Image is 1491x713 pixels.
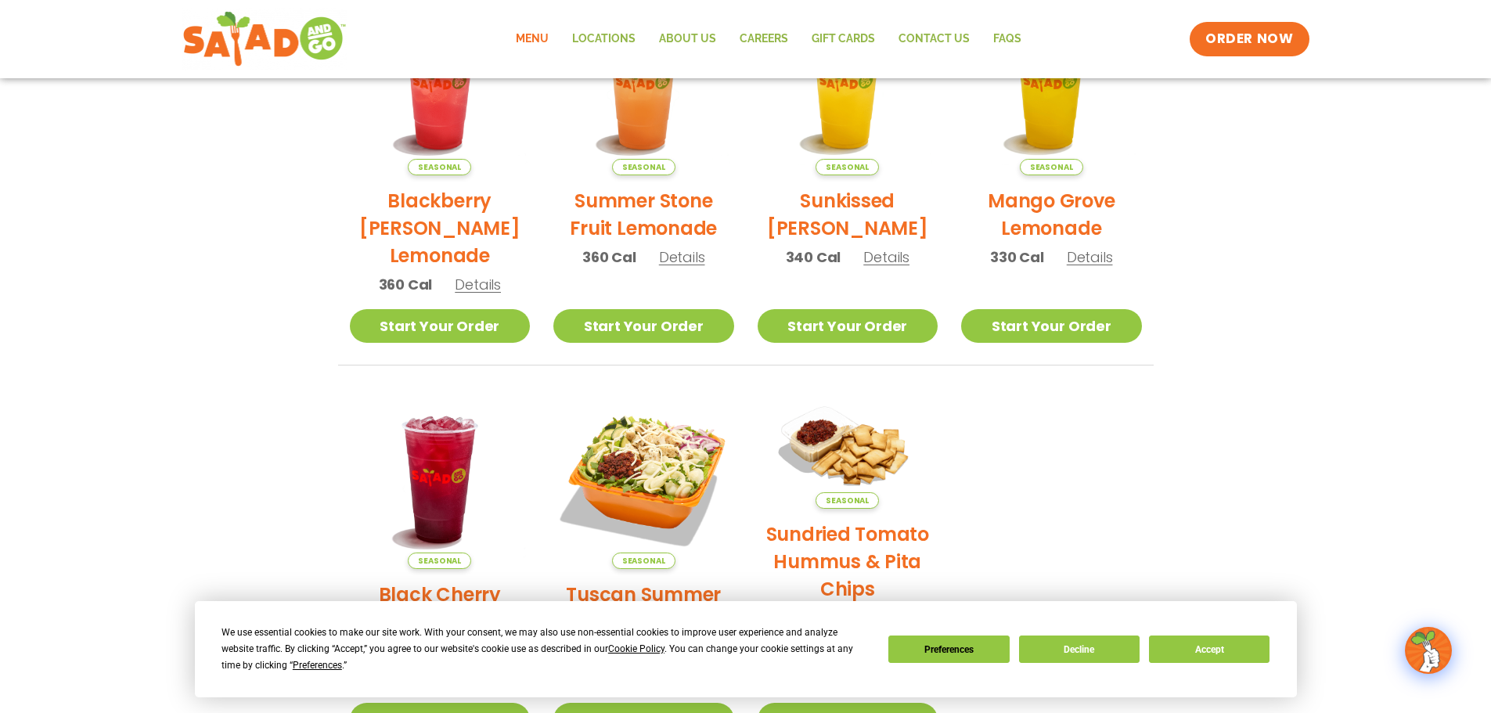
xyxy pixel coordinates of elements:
span: Seasonal [408,159,471,175]
h2: Blackberry [PERSON_NAME] Lemonade [350,187,531,269]
a: Start Your Order [758,309,938,343]
span: 340 Cal [786,247,841,268]
h2: Sunkissed [PERSON_NAME] [758,187,938,242]
span: Details [1067,247,1113,267]
span: Seasonal [1020,159,1083,175]
span: 360 Cal [582,247,636,268]
span: Preferences [293,660,342,671]
span: Details [863,247,909,267]
span: Seasonal [816,492,879,509]
div: We use essential cookies to make our site work. With your consent, we may also use non-essential ... [221,625,870,674]
span: Seasonal [612,159,675,175]
span: Details [659,247,705,267]
a: Contact Us [887,21,981,57]
a: GIFT CARDS [800,21,887,57]
span: Details [455,275,501,294]
h2: Mango Grove Lemonade [961,187,1142,242]
h2: Sundried Tomato Hummus & Pita Chips [758,520,938,603]
a: Careers [728,21,800,57]
button: Accept [1149,636,1270,663]
img: Product photo for Black Cherry Orchard Lemonade [350,389,531,570]
img: new-SAG-logo-768×292 [182,8,348,70]
img: Product photo for Tuscan Summer Salad [553,389,734,570]
span: 330 Cal [990,247,1044,268]
span: Seasonal [408,553,471,569]
a: ORDER NOW [1190,22,1309,56]
button: Decline [1019,636,1140,663]
a: Menu [504,21,560,57]
span: Seasonal [612,553,675,569]
span: Cookie Policy [608,643,664,654]
span: Seasonal [816,159,879,175]
h2: Summer Stone Fruit Lemonade [553,187,734,242]
div: Cookie Consent Prompt [195,601,1297,697]
a: Locations [560,21,647,57]
a: Start Your Order [961,309,1142,343]
a: About Us [647,21,728,57]
img: wpChatIcon [1406,628,1450,672]
a: Start Your Order [553,309,734,343]
h2: Black Cherry Orchard Lemonade [350,581,531,663]
img: Product photo for Sundried Tomato Hummus & Pita Chips [758,389,938,510]
nav: Menu [504,21,1033,57]
span: ORDER NOW [1205,30,1293,49]
h2: Tuscan Summer Salad [553,581,734,636]
a: Start Your Order [350,309,531,343]
a: FAQs [981,21,1033,57]
button: Preferences [888,636,1009,663]
span: 360 Cal [379,274,433,295]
